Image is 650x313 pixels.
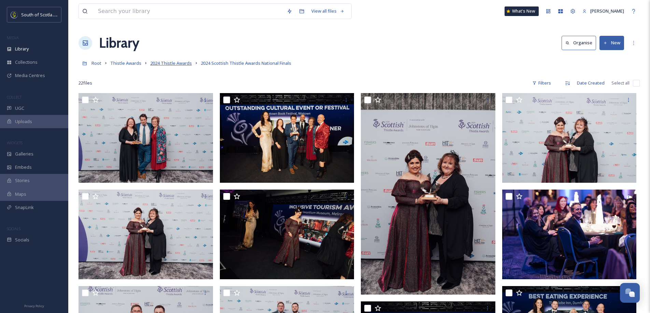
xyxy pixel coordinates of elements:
[15,204,34,211] span: SnapLink
[79,93,213,183] img: DSC09591-VisitScotland%20%7C%20Connor%20Mollison.jpg
[15,72,45,79] span: Media Centres
[21,11,99,18] span: South of Scotland Destination Alliance
[110,60,141,66] span: Thistle Awards
[15,151,33,157] span: Galleries
[91,60,101,66] span: Root
[505,6,539,16] a: What's New
[620,283,640,303] button: Open Chat
[599,36,624,50] button: New
[361,93,495,295] img: DSC09585-VisitScotland%20%7C%20Connor%20Mollison.jpg
[99,33,139,53] a: Library
[79,190,213,279] img: DSC09580-VisitScotland%20%7C%20Connor%20Mollison.jpg
[15,105,24,111] span: UGC
[220,93,354,183] img: CP2_9996-VisitScotland%20%7C%20Connor%20Mollison.jpg
[502,190,637,279] img: CP1_1160-VisitScotland%20%7C%20Connor%20Mollison.jpg
[15,164,32,170] span: Embeds
[110,59,141,67] a: Thistle Awards
[150,59,192,67] a: 2024 Thistle Awards
[7,94,22,100] span: COLLECT
[79,80,92,86] span: 22 file s
[91,59,101,67] a: Root
[201,59,291,67] a: 2024 Scottish Thistle Awards National Finals
[15,237,29,243] span: Socials
[7,35,19,40] span: MEDIA
[24,301,44,310] a: Privacy Policy
[562,36,599,50] a: Organise
[15,59,38,65] span: Collections
[308,4,348,18] a: View all files
[502,93,637,183] img: DSC09582-VisitScotland%20%7C%20Connor%20Mollison.jpg
[15,191,26,197] span: Maps
[150,60,192,66] span: 2024 Thistle Awards
[15,46,29,52] span: Library
[562,36,596,50] button: Organise
[95,4,283,19] input: Search your library
[15,118,32,125] span: Uploads
[24,304,44,308] span: Privacy Policy
[590,8,624,14] span: [PERSON_NAME]
[7,226,20,231] span: SOCIALS
[201,60,291,66] span: 2024 Scottish Thistle Awards National Finals
[15,177,30,184] span: Stories
[7,140,23,145] span: WIDGETS
[529,76,554,90] div: Filters
[574,76,608,90] div: Date Created
[579,4,627,18] a: [PERSON_NAME]
[611,80,630,86] span: Select all
[220,190,354,279] img: CP2_9990-VisitScotland%20%7C%20Connor%20Mollison.jpg
[11,11,18,18] img: images.jpeg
